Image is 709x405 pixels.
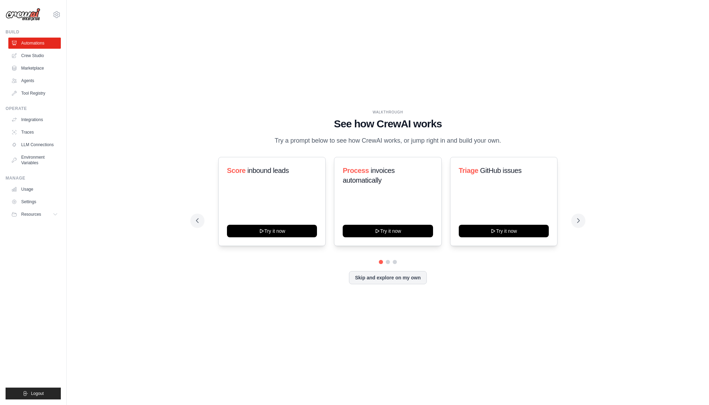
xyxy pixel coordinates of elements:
a: Agents [8,75,61,86]
a: Integrations [8,114,61,125]
a: Environment Variables [8,152,61,168]
a: Automations [8,38,61,49]
button: Logout [6,388,61,399]
div: WALKTHROUGH [196,110,580,115]
img: Logo [6,8,40,21]
a: LLM Connections [8,139,61,150]
a: Usage [8,184,61,195]
span: GitHub issues [480,167,521,174]
button: Resources [8,209,61,220]
a: Marketplace [8,63,61,74]
h1: See how CrewAI works [196,118,580,130]
a: Crew Studio [8,50,61,61]
span: Process [343,167,369,174]
a: Settings [8,196,61,207]
button: Try it now [343,225,433,237]
span: Score [227,167,246,174]
div: Operate [6,106,61,111]
button: Try it now [459,225,549,237]
span: Triage [459,167,479,174]
button: Skip and explore on my own [349,271,426,284]
span: Resources [21,212,41,217]
p: Try a prompt below to see how CrewAI works, or jump right in and build your own. [271,136,505,146]
div: Manage [6,175,61,181]
a: Tool Registry [8,88,61,99]
span: invoices automatically [343,167,394,184]
span: inbound leads [247,167,289,174]
button: Try it now [227,225,317,237]
div: Build [6,29,61,35]
a: Traces [8,127,61,138]
span: Logout [31,391,44,396]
